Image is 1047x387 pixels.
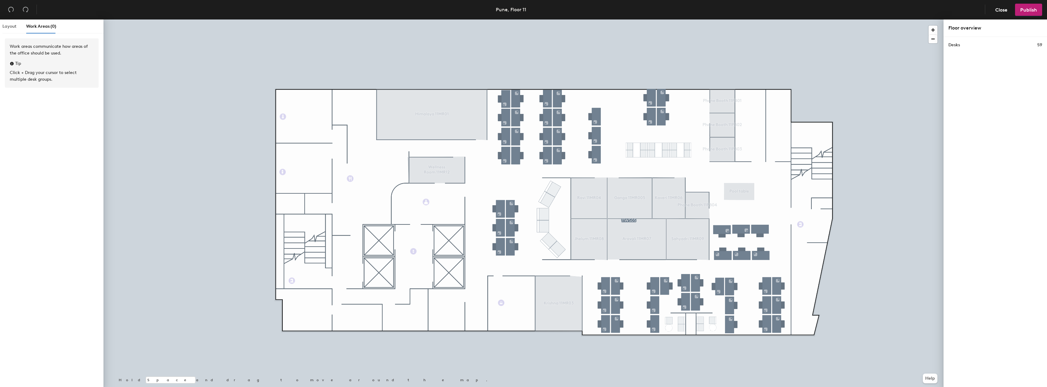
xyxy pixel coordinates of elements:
div: Click + Drag your cursor to select multiple desk groups. [10,69,94,83]
span: Layout [2,24,16,29]
span: Publish [1020,7,1037,13]
div: Floor overview [948,24,1042,32]
span: Close [995,7,1007,13]
span: Tip [15,60,21,67]
h1: 59 [1037,42,1042,48]
button: Help [923,374,937,383]
h1: Desks [948,42,960,48]
div: Work areas communicate how areas of the office should be used. [10,43,94,57]
button: Undo (⌘ + Z) [5,4,17,16]
span: Work Areas (0) [26,24,56,29]
button: Close [990,4,1013,16]
div: Pune, Floor 11 [496,6,526,13]
button: Publish [1015,4,1042,16]
button: Redo (⌘ + ⇧ + Z) [19,4,32,16]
